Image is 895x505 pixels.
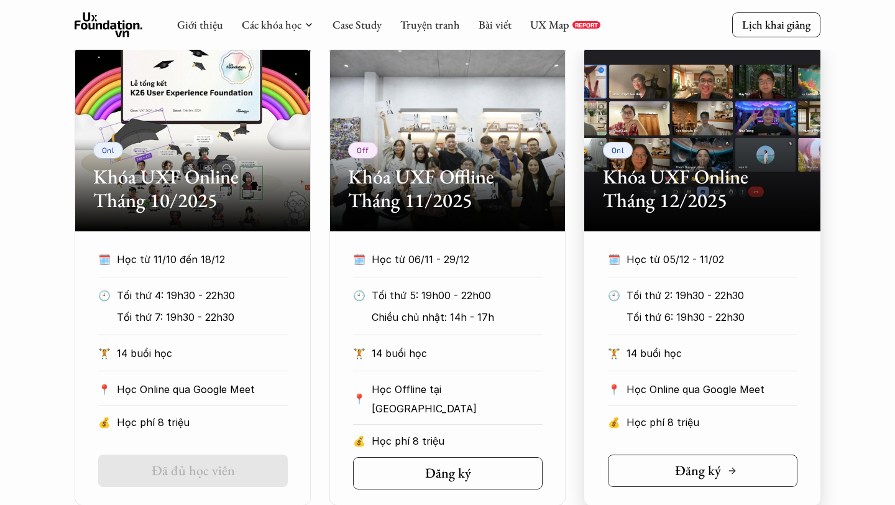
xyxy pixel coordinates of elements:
p: 🕙 [608,286,620,305]
h2: Khóa UXF Online Tháng 10/2025 [93,165,292,213]
a: Case Study [333,17,382,32]
p: 💰 [353,432,365,450]
p: 🏋️ [608,344,620,363]
p: Off [357,146,369,154]
a: Đăng ký [353,457,543,489]
h2: Khóa UXF Online Tháng 12/2025 [603,165,802,213]
h5: Đăng ký [425,465,471,481]
p: 💰 [98,413,111,432]
p: Học Online qua Google Meet [626,380,797,399]
p: Học từ 11/10 đến 18/12 [117,250,265,269]
p: Onl [102,146,115,154]
h2: Khóa UXF Offline Tháng 11/2025 [348,165,547,213]
p: Học từ 06/11 - 29/12 [372,250,520,269]
p: 💰 [608,413,620,432]
p: Lịch khai giảng [742,17,810,32]
a: REPORT [572,21,600,29]
p: 14 buổi học [372,344,543,363]
h5: Đã đủ học viên [152,463,235,479]
p: 🗓️ [608,250,620,269]
p: 🗓️ [353,250,365,269]
a: Giới thiệu [177,17,223,32]
p: 🕙 [98,286,111,305]
a: Các khóa học [242,17,301,32]
p: Tối thứ 6: 19h30 - 22h30 [626,308,797,327]
p: Tối thứ 7: 19h30 - 22h30 [117,308,288,327]
p: 14 buổi học [117,344,288,363]
p: Học Offline tại [GEOGRAPHIC_DATA] [372,380,543,418]
p: 📍 [98,384,111,396]
p: 🗓️ [98,250,111,269]
p: Tối thứ 4: 19h30 - 22h30 [117,286,288,305]
p: Học Online qua Google Meet [117,380,288,399]
a: Lịch khai giảng [732,12,820,37]
p: REPORT [575,21,598,29]
a: UX Map [530,17,569,32]
a: Bài viết [479,17,512,32]
p: 🏋️ [353,344,365,363]
h5: Đăng ký [675,463,721,479]
p: 14 buổi học [626,344,797,363]
p: Học phí 8 triệu [117,413,288,432]
p: Tối thứ 5: 19h00 - 22h00 [372,286,543,305]
p: Tối thứ 2: 19h30 - 22h30 [626,286,797,305]
p: 🕙 [353,286,365,305]
p: Học từ 05/12 - 11/02 [626,250,774,269]
a: Đăng ký [608,455,797,487]
p: Onl [612,146,625,154]
p: 🏋️ [98,344,111,363]
p: 📍 [608,384,620,396]
a: Truyện tranh [400,17,460,32]
p: Học phí 8 triệu [372,432,543,450]
p: Học phí 8 triệu [626,413,797,432]
p: Chiều chủ nhật: 14h - 17h [372,308,543,327]
p: 📍 [353,393,365,405]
